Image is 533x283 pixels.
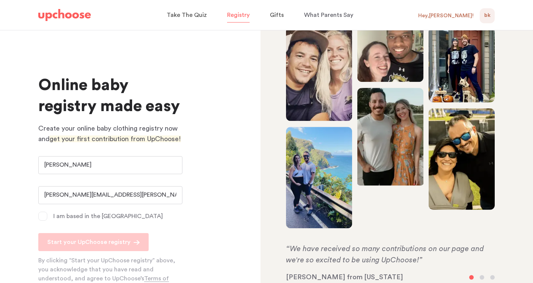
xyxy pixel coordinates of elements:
[53,212,163,221] p: I am based in the [GEOGRAPHIC_DATA]
[270,12,284,18] span: Gifts
[227,8,252,23] a: Registry
[357,29,423,82] img: Happy couple beaming at the camera, sharing a warm moment
[38,186,182,204] input: Your Email
[418,12,474,19] div: Hey, [PERSON_NAME] !
[286,273,495,282] p: [PERSON_NAME] from [US_STATE]
[38,77,180,114] span: Online baby registry made easy
[270,8,286,23] a: Gifts
[429,108,495,212] img: Man and woman in a garden wearing sunglasses, woman carrying her baby in babywearing gear, both s...
[167,12,207,18] span: Take The Quiz
[38,233,149,251] button: Start your UpChoose registry
[38,8,91,23] a: UpChoose
[38,156,182,174] input: Your Name
[286,243,495,266] p: “We have received so many contributions on our page and we're so excited to be using UpChoose!”
[357,88,423,185] img: Smiling couple embracing each other, radiating happiness
[484,11,491,20] span: BK
[286,127,352,228] img: Expecting couple on a scenic mountain walk, with a beautiful sea backdrop, woman pregnant and smi...
[227,12,250,18] span: Registry
[38,9,91,21] img: UpChoose
[304,8,355,23] a: What Parents Say
[429,28,495,102] img: Couple and their dog posing in front of their porch, dressed for Halloween, with a 'welcome' sign...
[50,135,181,142] span: get your first contribution from UpChoose!
[47,238,131,247] p: Start your UpChoose registry
[286,28,352,121] img: Joyful couple smiling together at the camera
[304,12,353,18] span: What Parents Say
[38,125,178,142] span: Create your online baby clothing registry now and
[167,8,209,23] a: Take The Quiz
